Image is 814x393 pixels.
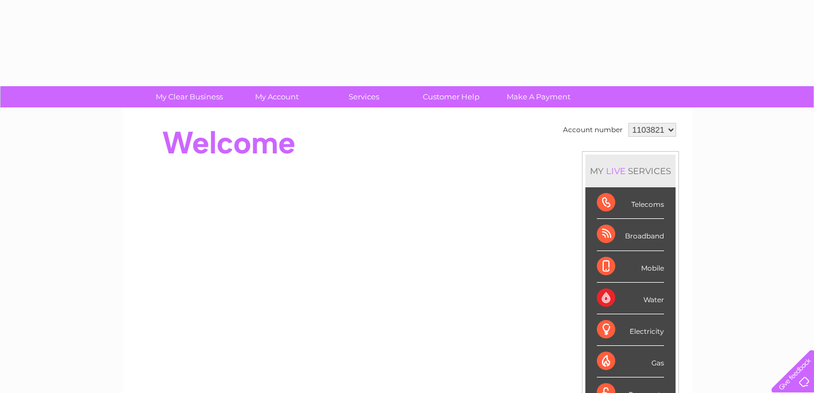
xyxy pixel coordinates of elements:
a: My Account [229,86,324,107]
div: Mobile [597,251,664,283]
div: MY SERVICES [585,155,676,187]
a: Services [317,86,411,107]
td: Account number [560,120,626,140]
div: Electricity [597,314,664,346]
div: Water [597,283,664,314]
div: Broadband [597,219,664,251]
a: Make A Payment [491,86,586,107]
a: Customer Help [404,86,499,107]
div: Gas [597,346,664,377]
div: LIVE [604,165,628,176]
div: Telecoms [597,187,664,219]
a: My Clear Business [142,86,237,107]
